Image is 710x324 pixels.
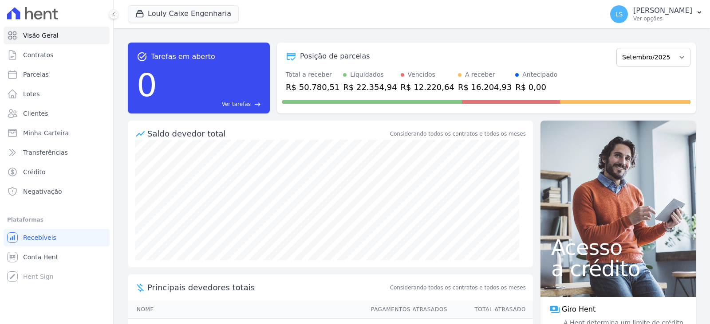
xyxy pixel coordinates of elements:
[4,248,110,266] a: Conta Hent
[401,81,454,93] div: R$ 12.220,64
[522,70,557,79] div: Antecipado
[4,144,110,161] a: Transferências
[4,229,110,246] a: Recebíveis
[551,258,685,279] span: a crédito
[23,51,53,59] span: Contratos
[408,70,435,79] div: Vencidos
[390,130,526,138] div: Considerando todos os contratos e todos os meses
[286,81,339,93] div: R$ 50.780,51
[4,105,110,122] a: Clientes
[23,70,49,79] span: Parcelas
[147,128,388,140] div: Saldo devedor total
[4,27,110,44] a: Visão Geral
[4,183,110,200] a: Negativação
[4,163,110,181] a: Crédito
[23,31,59,40] span: Visão Geral
[137,62,157,108] div: 0
[137,51,147,62] span: task_alt
[551,237,685,258] span: Acesso
[128,5,239,22] button: Louly Caixe Engenharia
[23,109,48,118] span: Clientes
[222,100,251,108] span: Ver tarefas
[465,70,495,79] div: A receber
[615,11,623,17] span: LS
[151,51,215,62] span: Tarefas em aberto
[23,90,40,98] span: Lotes
[4,66,110,83] a: Parcelas
[363,301,448,319] th: Pagamentos Atrasados
[300,51,370,62] div: Posição de parcelas
[254,101,261,108] span: east
[286,70,339,79] div: Total a receber
[161,100,261,108] a: Ver tarefas east
[603,2,710,27] button: LS [PERSON_NAME] Ver opções
[23,129,69,137] span: Minha Carteira
[4,85,110,103] a: Lotes
[4,46,110,64] a: Contratos
[633,6,692,15] p: [PERSON_NAME]
[128,301,363,319] th: Nome
[23,168,46,176] span: Crédito
[515,81,557,93] div: R$ 0,00
[562,304,596,315] span: Giro Hent
[350,70,384,79] div: Liquidados
[343,81,397,93] div: R$ 22.354,94
[4,124,110,142] a: Minha Carteira
[458,81,512,93] div: R$ 16.204,93
[23,148,68,157] span: Transferências
[390,284,526,292] span: Considerando todos os contratos e todos os meses
[23,187,62,196] span: Negativação
[23,233,56,242] span: Recebíveis
[448,301,533,319] th: Total Atrasado
[633,15,692,22] p: Ver opções
[7,215,106,225] div: Plataformas
[23,253,58,262] span: Conta Hent
[147,281,388,293] span: Principais devedores totais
